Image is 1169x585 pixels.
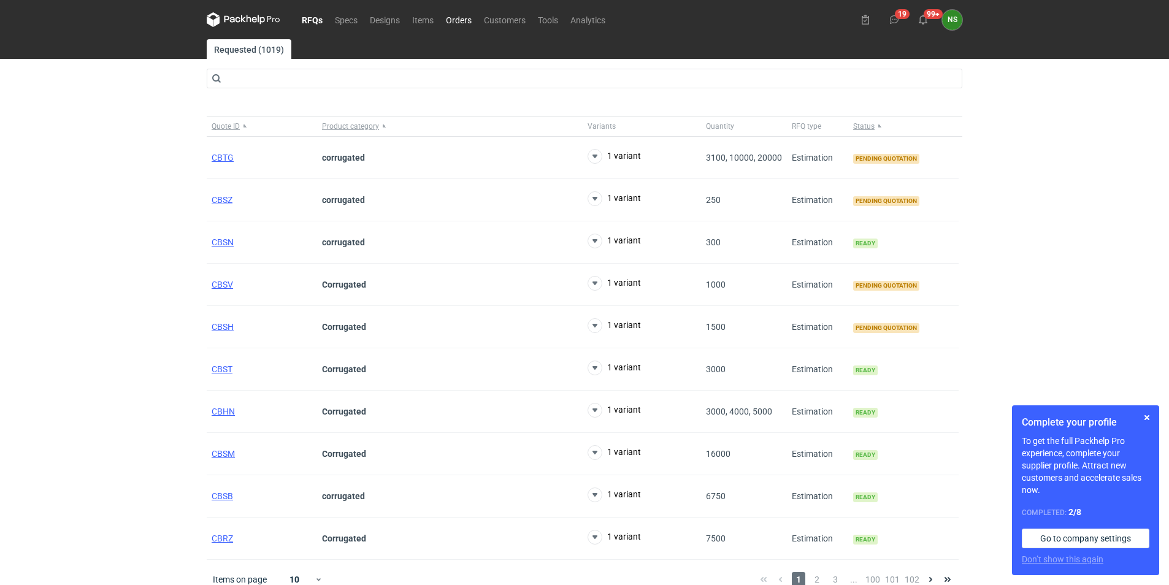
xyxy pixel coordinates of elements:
span: Variants [588,121,616,131]
span: Ready [853,492,878,502]
a: CBSZ [212,195,232,205]
strong: 2 / 8 [1068,507,1081,517]
span: 3000 [706,364,726,374]
button: 1 variant [588,487,641,502]
div: Estimation [787,264,848,306]
span: Product category [322,121,379,131]
span: Ready [853,535,878,545]
div: Estimation [787,433,848,475]
a: Requested (1019) [207,39,291,59]
div: Completed: [1022,506,1149,519]
strong: Corrugated [322,407,366,416]
strong: corrugated [322,491,365,501]
a: CBST [212,364,232,374]
strong: corrugated [322,153,365,162]
span: CBSM [212,449,235,459]
button: Skip for now [1140,410,1154,425]
span: Quantity [706,121,734,131]
button: 1 variant [588,191,641,206]
button: Status [848,117,959,136]
div: Estimation [787,518,848,560]
span: Pending quotation [853,196,919,206]
a: Orders [440,12,478,27]
strong: Corrugated [322,364,366,374]
button: 1 variant [588,445,641,460]
div: Estimation [787,391,848,433]
a: Analytics [564,12,611,27]
a: Items [406,12,440,27]
button: NS [942,10,962,30]
strong: corrugated [322,195,365,205]
a: CBSV [212,280,233,289]
span: RFQ type [792,121,821,131]
h1: Complete your profile [1022,415,1149,430]
span: 300 [706,237,721,247]
a: CBSH [212,322,234,332]
button: Quote ID [207,117,317,136]
button: 19 [884,10,904,29]
a: CBRZ [212,533,233,543]
span: Ready [853,450,878,460]
a: RFQs [296,12,329,27]
strong: corrugated [322,237,365,247]
span: 3100, 10000, 20000 [706,153,782,162]
span: 1000 [706,280,726,289]
span: Pending quotation [853,154,919,164]
a: Customers [478,12,532,27]
span: Pending quotation [853,281,919,291]
a: Go to company settings [1022,529,1149,548]
span: 6750 [706,491,726,501]
div: Estimation [787,137,848,179]
strong: Corrugated [322,449,366,459]
span: Ready [853,365,878,375]
button: 1 variant [588,276,641,291]
button: Don’t show this again [1022,553,1103,565]
strong: Corrugated [322,280,366,289]
div: Estimation [787,348,848,391]
div: Estimation [787,475,848,518]
button: 1 variant [588,318,641,333]
div: Natalia Stępak [942,10,962,30]
button: Product category [317,117,583,136]
a: Designs [364,12,406,27]
span: 250 [706,195,721,205]
p: To get the full Packhelp Pro experience, complete your supplier profile. Attract new customers an... [1022,435,1149,496]
a: CBTG [212,153,234,162]
span: 16000 [706,449,730,459]
div: Estimation [787,306,848,348]
strong: Corrugated [322,533,366,543]
span: Quote ID [212,121,240,131]
button: 1 variant [588,234,641,248]
span: Status [853,121,875,131]
span: 1500 [706,322,726,332]
button: 1 variant [588,149,641,164]
button: 1 variant [588,361,641,375]
button: 1 variant [588,530,641,545]
span: Ready [853,408,878,418]
svg: Packhelp Pro [207,12,280,27]
button: 99+ [913,10,933,29]
span: Ready [853,239,878,248]
strong: Corrugated [322,322,366,332]
div: Estimation [787,221,848,264]
div: Estimation [787,179,848,221]
a: Tools [532,12,564,27]
a: Specs [329,12,364,27]
button: 1 variant [588,403,641,418]
a: CBSB [212,491,233,501]
span: 3000, 4000, 5000 [706,407,772,416]
a: CBSN [212,237,234,247]
span: 7500 [706,533,726,543]
span: Pending quotation [853,323,919,333]
a: CBHN [212,407,235,416]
